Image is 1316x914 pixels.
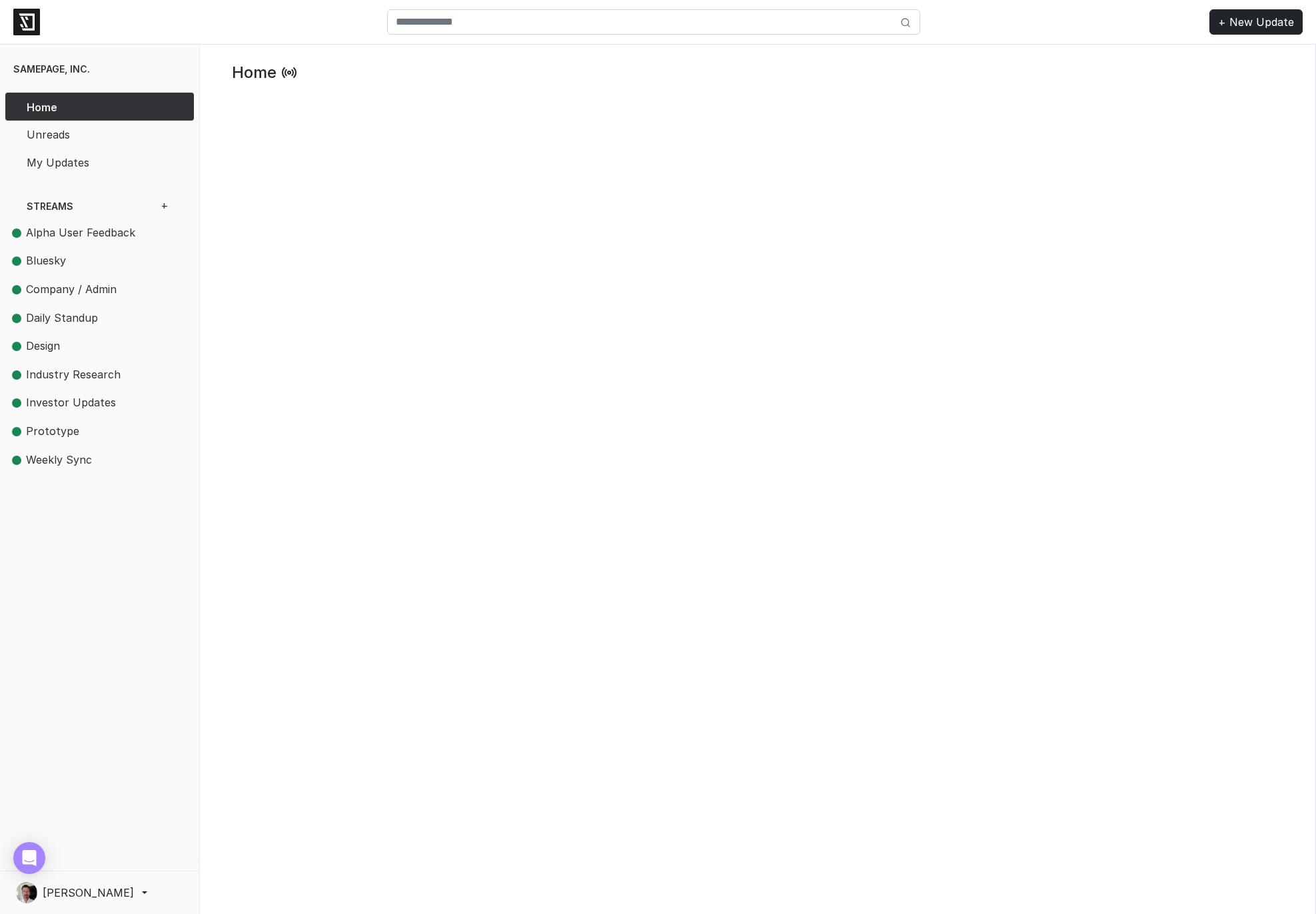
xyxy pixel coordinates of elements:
[1209,9,1303,35] a: + New Update
[26,396,116,409] span: Investor Updates
[146,192,183,219] a: +
[13,9,40,35] img: logo-6ba331977e59facfbff2947a2e854c94a5e6b03243a11af005d3916e8cc67d17.png
[27,99,153,115] span: Home
[5,247,183,276] a: Bluesky
[5,332,183,361] a: Design
[5,304,183,332] a: Daily Standup
[12,423,153,440] span: Prototype
[26,339,60,352] span: Design
[26,368,121,381] span: Industry Research
[13,63,90,75] span: Samepage, Inc.
[5,360,183,389] a: Industry Research
[27,155,153,171] span: My Updates
[26,282,117,296] span: Company / Admin
[5,219,183,247] a: Alpha User Feedback
[12,225,153,242] span: Alpha User Feedback
[232,61,277,81] h4: Home
[157,198,173,213] span: +
[5,389,183,418] a: Investor Updates
[16,882,183,903] a: [PERSON_NAME]
[16,93,183,121] a: Home
[12,281,153,298] span: Company / Admin
[26,424,79,438] span: Prototype
[27,127,153,143] span: Unreads
[12,338,153,355] span: Design
[12,394,153,412] span: Investor Updates
[5,275,183,304] a: Company / Admin
[12,366,153,384] span: Industry Research
[16,882,37,903] img: Paul Wicker
[26,453,92,466] span: Weekly Sync
[16,148,183,176] a: My Updates
[27,199,132,213] span: Streams
[12,452,153,469] span: Weekly Sync
[13,842,45,874] div: Open Intercom Messenger
[26,311,98,324] span: Daily Standup
[26,254,66,267] span: Bluesky
[26,226,135,239] span: Alpha User Feedback
[5,417,183,446] a: Prototype
[16,192,143,219] a: Streams
[43,885,134,901] span: [PERSON_NAME]
[16,121,183,149] a: Unreads
[5,446,183,474] a: Weekly Sync
[12,310,153,327] span: Daily Standup
[12,252,153,270] span: Bluesky
[281,67,297,81] a: Read new updates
